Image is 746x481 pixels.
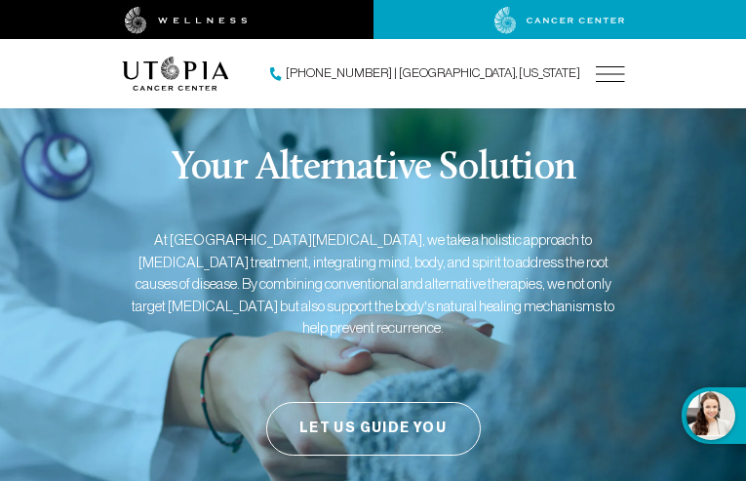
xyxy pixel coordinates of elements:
[125,7,248,34] img: wellness
[266,402,481,456] button: Let Us Guide You
[171,147,575,190] p: Your Alternative Solution
[122,57,229,91] img: logo
[270,64,580,84] a: [PHONE_NUMBER] | [GEOGRAPHIC_DATA], [US_STATE]
[286,64,580,83] span: [PHONE_NUMBER] | [GEOGRAPHIC_DATA], [US_STATE]
[122,229,625,340] p: At [GEOGRAPHIC_DATA][MEDICAL_DATA], we take a holistic approach to [MEDICAL_DATA] treatment, inte...
[596,66,625,82] img: icon-hamburger
[494,7,625,34] img: cancer center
